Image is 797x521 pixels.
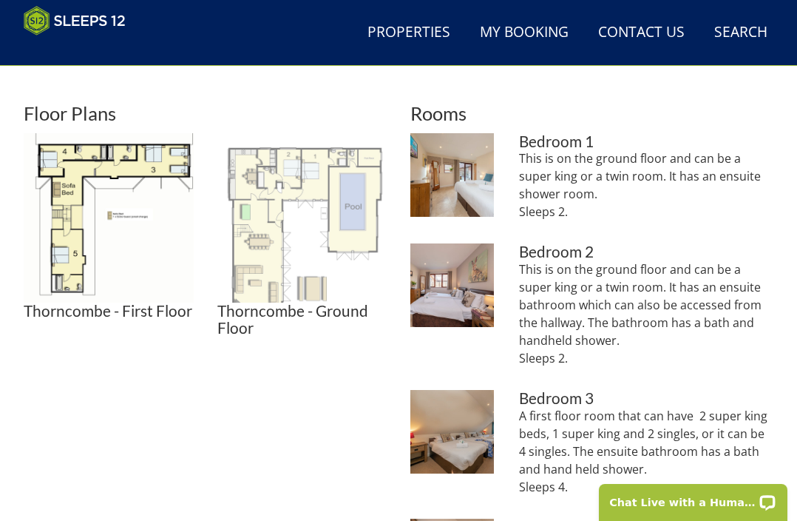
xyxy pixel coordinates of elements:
[519,133,773,150] h3: Bedroom 1
[519,260,773,367] p: This is on the ground floor and can be a super king or a twin room. It has an ensuite bathroom wh...
[24,133,194,303] img: Thorncombe - First Floor
[410,103,773,124] h2: Rooms
[589,474,797,521] iframe: LiveChat chat widget
[24,103,387,124] h2: Floor Plans
[362,16,456,50] a: Properties
[474,16,574,50] a: My Booking
[217,303,387,337] h3: Thorncombe - Ground Floor
[519,390,773,407] h3: Bedroom 3
[16,44,172,57] iframe: Customer reviews powered by Trustpilot
[24,6,126,36] img: Sleeps 12
[410,243,494,327] img: Bedroom 2
[410,133,494,217] img: Bedroom 1
[410,390,494,474] img: Bedroom 3
[519,407,773,496] p: A first floor room that can have 2 super king beds, 1 super king and 2 singles, or it can be 4 si...
[24,303,194,320] h3: Thorncombe - First Floor
[217,133,387,303] img: Thorncombe - Ground Floor
[592,16,691,50] a: Contact Us
[708,16,773,50] a: Search
[519,149,773,221] p: This is on the ground floor and can be a super king or a twin room. It has an ensuite shower room...
[519,243,773,260] h3: Bedroom 2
